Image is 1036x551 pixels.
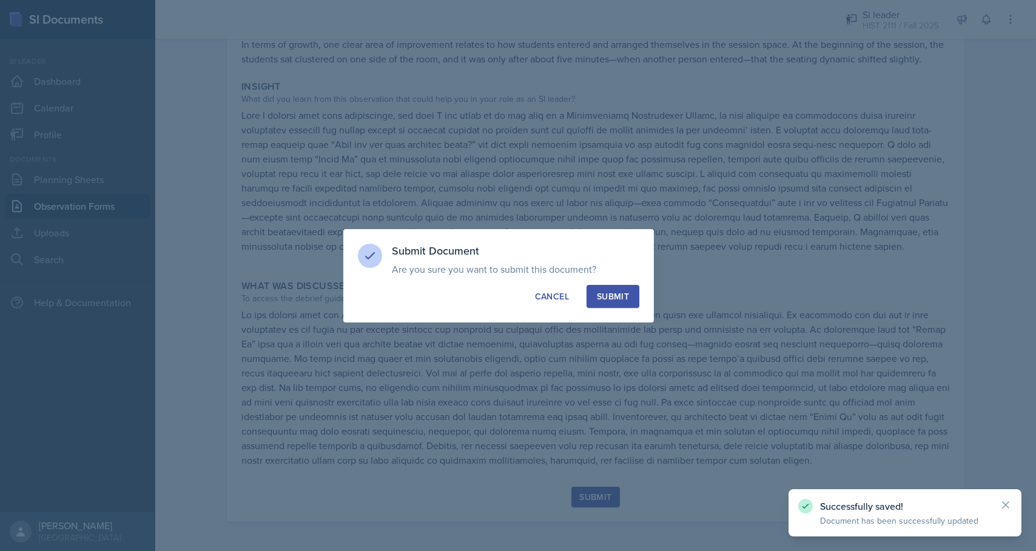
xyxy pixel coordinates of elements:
p: Are you sure you want to submit this document? [392,263,639,275]
div: Cancel [535,290,569,302]
h3: Submit Document [392,244,639,258]
p: Successfully saved! [820,500,990,512]
div: Submit [597,290,629,302]
button: Submit [587,285,639,308]
p: Document has been successfully updated [820,515,990,527]
button: Cancel [525,285,579,308]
